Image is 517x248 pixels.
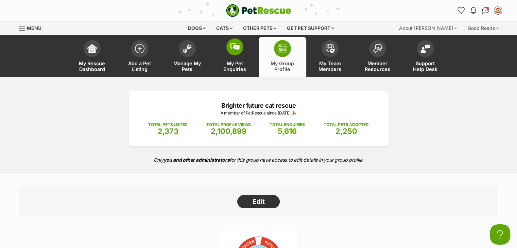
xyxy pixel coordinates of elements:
[401,37,449,77] a: Support Help Desk
[68,37,116,77] a: My Rescue Dashboard
[490,224,510,245] iframe: Help Scout Beacon - Open
[482,7,489,14] img: chat-41dd97257d64d25036548639549fe6c8038ab92f7586957e7f3b1b290dea8141.svg
[468,5,479,16] button: Notifications
[135,44,144,53] img: add-pet-listing-icon-0afa8454b4691262ce3f59096e99ab1cd57d4a30225e0717b998d2c9b9846f56.svg
[362,60,393,72] span: Member Resources
[238,21,281,35] div: Other pets
[87,44,97,53] img: dashboard-icon-eb2f2d2d3e046f16d808141f083e7271f6b2e854fb5c12c21221c1fb7104beca.svg
[259,37,306,77] a: My Group Profile
[324,122,369,128] p: TOTAL PETS ADOPTED
[282,21,339,35] div: Get pet support
[306,37,354,77] a: My Team Members
[172,60,203,72] span: Manage My Pets
[480,5,491,16] a: Conversations
[158,127,178,136] span: 2,373
[183,21,210,35] div: Dogs
[267,60,298,72] span: My Group Profile
[270,122,305,128] p: TOTAL ENQUIRIES
[77,60,107,72] span: My Rescue Dashboard
[183,44,192,53] img: manage-my-pets-icon-02211641906a0b7f246fdf0571729dbe1e7629f14944591b6c1af311fb30b64b.svg
[163,37,211,77] a: Manage My Pets
[278,127,297,136] span: 5,616
[211,37,259,77] a: My Pet Enquiries
[470,7,476,14] img: notifications-46538b983faf8c2785f20acdc204bb7945ddae34d4c08c2a6579f10ce5e182be.svg
[139,110,378,116] p: A member of PetRescue since [DATE] 🎉
[230,43,240,51] img: pet-enquiries-icon-7e3ad2cf08bfb03b45e93fb7055b45f3efa6380592205ae92323e6603595dc1f.svg
[354,37,401,77] a: Member Resources
[116,37,163,77] a: Add a Pet Listing
[226,4,291,17] a: PetRescue
[456,5,503,16] ul: Account quick links
[27,25,41,31] span: Menu
[163,157,230,163] strong: you and other administrators
[420,45,430,53] img: help-desk-icon-fdf02630f3aa405de69fd3d07c3f3aa587a6932b1a1747fa1d2bba05be0121f9.svg
[148,122,188,128] p: TOTAL PETS LISTED
[124,60,155,72] span: Add a Pet Listing
[410,60,441,72] span: Support Help Desk
[335,127,357,136] span: 2,250
[493,5,503,16] button: My account
[315,60,345,72] span: My Team Members
[211,21,237,35] div: Cats
[237,195,280,209] a: Edit
[394,21,462,35] div: About [PERSON_NAME]
[220,60,250,72] span: My Pet Enquiries
[463,21,503,35] div: Good Reads
[495,7,501,14] img: Sharon McNaught profile pic
[456,5,467,16] a: Favourites
[211,127,246,136] span: 2,100,899
[226,4,291,17] img: logo-e224e6f780fb5917bec1dbf3a21bbac754714ae5b6737aabdf751b685950b380.svg
[19,21,46,34] a: Menu
[373,44,382,53] img: member-resources-icon-8e73f808a243e03378d46382f2149f9095a855e16c252ad45f914b54edf8863c.svg
[206,122,251,128] p: TOTAL PROFILE VIEWS
[139,101,378,110] p: Brighter future cat rescue
[325,44,335,53] img: team-members-icon-5396bd8760b3fe7c0b43da4ab00e1e3bb1a5d9ba89233759b79545d2d3fc5d0d.svg
[278,45,287,53] img: group-profile-icon-3fa3cf56718a62981997c0bc7e787c4b2cf8bcc04b72c1350f741eb67cf2f40e.svg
